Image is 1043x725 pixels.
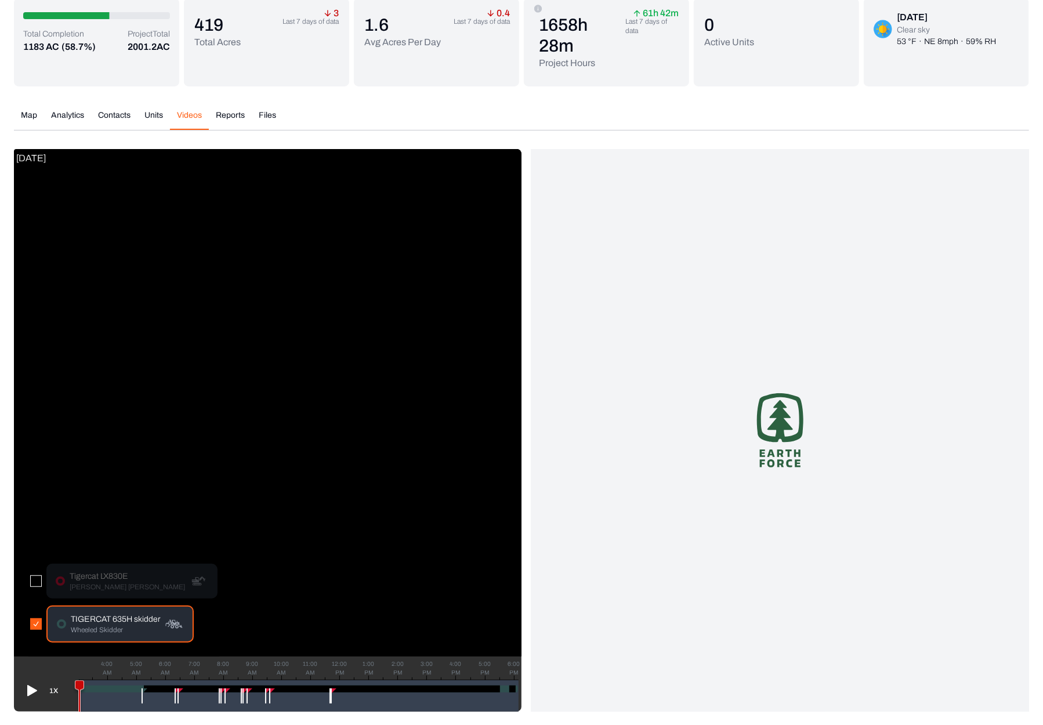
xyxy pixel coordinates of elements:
[487,10,494,17] img: arrow
[704,14,754,35] p: 0
[966,36,996,48] p: 59% RH
[897,36,917,48] p: 53 °F
[245,659,259,677] div: 9:00 AM
[100,659,114,677] div: 4:00 AM
[448,659,463,677] div: 4:00 PM
[303,659,317,677] div: 11:00 AM
[129,659,143,677] div: 5:00 AM
[324,10,339,17] p: 3
[23,40,59,54] p: 1183 AC
[361,659,376,677] div: 1:00 PM
[506,659,521,677] div: 6:00 PM
[128,28,170,40] p: Project Total
[332,659,347,677] div: 12:00 PM
[283,17,339,26] p: Last 7 days of data
[897,24,996,36] p: Clear sky
[14,149,48,168] p: [DATE]
[364,35,441,49] p: Avg Acres Per Day
[42,681,65,700] button: 1X
[454,17,510,26] p: Last 7 days of data
[539,14,621,56] p: 1658h 28m
[274,659,288,677] div: 10:00 AM
[633,10,679,17] p: 61h 42m
[209,110,252,130] button: Reports
[216,659,230,677] div: 8:00 AM
[187,659,201,677] div: 7:00 AM
[23,28,96,40] p: Total Completion
[252,110,283,130] button: Files
[158,659,172,677] div: 6:00 AM
[390,659,405,677] div: 2:00 PM
[194,14,241,35] p: 419
[14,110,44,130] button: Map
[704,35,754,49] p: Active Units
[71,614,160,625] p: TIGERCAT 635H skidder
[23,40,96,54] button: 1183 AC(58.7%)
[626,17,679,35] p: Last 7 days of data
[194,35,241,49] p: Total Acres
[961,36,964,48] p: ·
[419,659,434,677] div: 3:00 PM
[539,56,621,70] p: Project Hours
[924,36,958,48] p: NE 8mph
[44,110,91,130] button: Analytics
[874,20,892,38] img: clear-sky-DDUEQLQN.png
[70,582,185,592] p: [PERSON_NAME] [PERSON_NAME]
[61,40,96,54] p: (58.7%)
[137,110,170,130] button: Units
[364,14,441,35] p: 1.6
[324,10,331,17] img: arrow
[487,10,510,17] p: 0.4
[71,625,160,635] p: Wheeled Skidder
[477,659,492,677] div: 5:00 PM
[128,40,170,54] p: 2001.2 AC
[919,36,922,48] p: ·
[91,110,137,130] button: Contacts
[170,110,209,130] button: Videos
[70,571,185,582] p: Tigercat LX830E
[633,10,640,17] img: arrow
[897,10,996,24] div: [DATE]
